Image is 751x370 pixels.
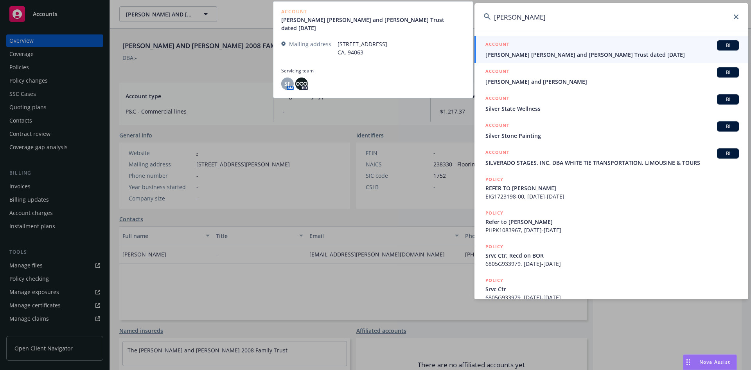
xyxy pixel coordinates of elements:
[683,354,737,370] button: Nova Assist
[485,218,739,226] span: Refer to [PERSON_NAME]
[474,90,748,117] a: ACCOUNTBISilver State Wellness
[474,272,748,306] a: POLICYSrvc Ctr6805G933979, [DATE]-[DATE]
[474,63,748,90] a: ACCOUNTBI[PERSON_NAME] and [PERSON_NAME]
[474,205,748,238] a: POLICYRefer to [PERSON_NAME]PHPK1083967, [DATE]-[DATE]
[474,238,748,272] a: POLICYSrvc Ctr; Recd on BOR6805G933979, [DATE]-[DATE]
[485,94,509,104] h5: ACCOUNT
[485,40,509,50] h5: ACCOUNT
[720,42,736,49] span: BI
[485,105,739,113] span: Silver State Wellness
[485,251,739,260] span: Srvc Ctr; Recd on BOR
[474,171,748,205] a: POLICYREFER TO [PERSON_NAME]EIG1723198-00, [DATE]-[DATE]
[485,276,503,284] h5: POLICY
[474,117,748,144] a: ACCOUNTBISilver Stone Painting
[699,359,730,365] span: Nova Assist
[485,51,739,59] span: [PERSON_NAME] [PERSON_NAME] and [PERSON_NAME] Trust dated [DATE]
[485,226,739,234] span: PHPK1083967, [DATE]-[DATE]
[720,96,736,103] span: BI
[485,121,509,131] h5: ACCOUNT
[720,150,736,157] span: BI
[485,67,509,77] h5: ACCOUNT
[485,78,739,86] span: [PERSON_NAME] and [PERSON_NAME]
[485,132,739,140] span: Silver Stone Painting
[720,69,736,76] span: BI
[485,148,509,158] h5: ACCOUNT
[474,3,748,31] input: Search...
[485,243,503,251] h5: POLICY
[485,159,739,167] span: SILVERADO STAGES, INC. DBA WHITE TIE TRANSPORTATION, LIMOUSINE & TOURS
[485,260,739,268] span: 6805G933979, [DATE]-[DATE]
[683,355,693,370] div: Drag to move
[485,192,739,200] span: EIG1723198-00, [DATE]-[DATE]
[485,293,739,301] span: 6805G933979, [DATE]-[DATE]
[485,209,503,217] h5: POLICY
[720,123,736,130] span: BI
[485,285,739,293] span: Srvc Ctr
[485,184,739,192] span: REFER TO [PERSON_NAME]
[485,175,503,183] h5: POLICY
[474,144,748,171] a: ACCOUNTBISILVERADO STAGES, INC. DBA WHITE TIE TRANSPORTATION, LIMOUSINE & TOURS
[474,36,748,63] a: ACCOUNTBI[PERSON_NAME] [PERSON_NAME] and [PERSON_NAME] Trust dated [DATE]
